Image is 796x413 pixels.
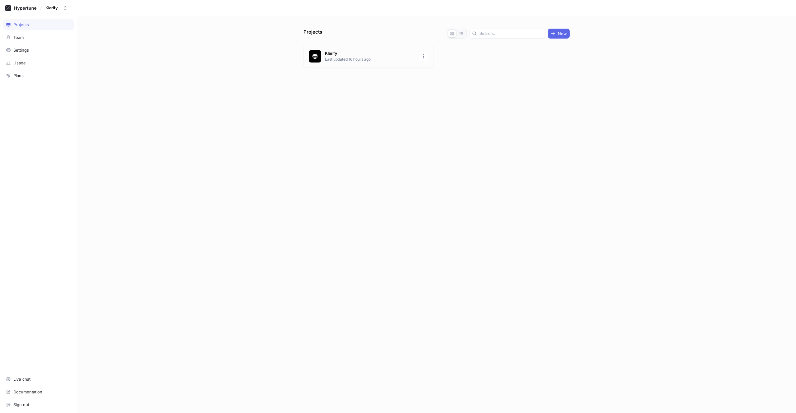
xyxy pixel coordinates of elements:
input: Search... [479,30,543,37]
div: Live chat [13,377,30,382]
a: Team [3,32,74,43]
div: Sign out [13,402,29,407]
p: Projects [303,29,322,39]
p: Klarify [325,50,415,57]
div: Documentation [13,389,42,394]
span: New [558,32,567,35]
button: Klarify [43,3,70,13]
p: Last updated 16 hours ago [325,57,415,62]
a: Settings [3,45,74,55]
div: Projects [13,22,29,27]
div: Plans [13,73,24,78]
a: Projects [3,19,74,30]
a: Documentation [3,387,74,397]
a: Usage [3,58,74,68]
a: Plans [3,70,74,81]
button: New [548,29,570,39]
div: Klarify [45,5,58,11]
div: Settings [13,48,29,53]
div: Team [13,35,24,40]
div: Usage [13,60,26,65]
